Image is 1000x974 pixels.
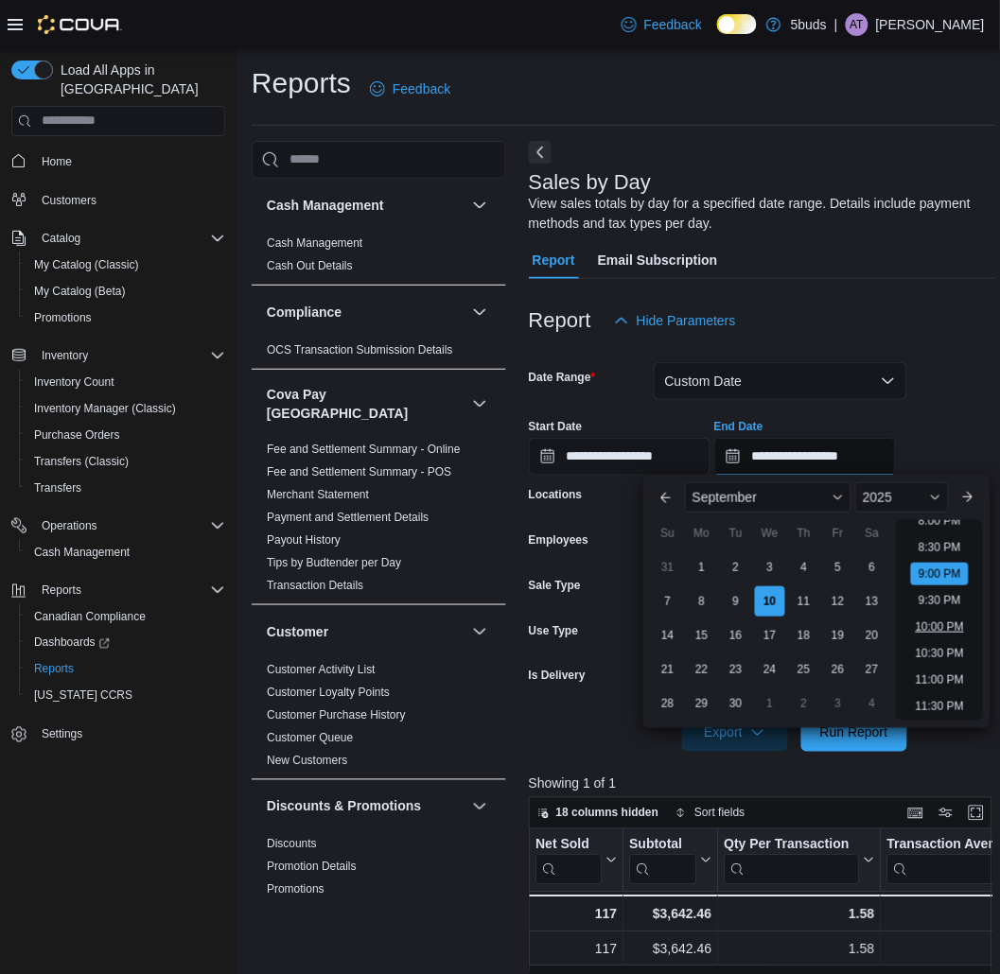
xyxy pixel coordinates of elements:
[267,731,353,744] a: Customer Queue
[897,520,983,721] ul: Time
[654,362,907,400] button: Custom Date
[34,257,139,272] span: My Catalog (Classic)
[267,753,347,768] span: New Customers
[724,938,874,961] div: 1.58
[267,303,465,322] button: Compliance
[267,883,325,896] a: Promotions
[26,306,225,329] span: Promotions
[851,13,864,36] span: AT
[857,620,887,651] div: day-20
[26,397,184,420] a: Inventory Manager (Classic)
[19,395,233,422] button: Inventory Manager (Classic)
[19,369,233,395] button: Inventory Count
[789,518,819,548] div: Th
[911,563,969,585] li: 9:00 PM
[34,149,225,173] span: Home
[26,280,225,303] span: My Catalog (Beta)
[529,487,583,502] label: Locations
[857,586,887,617] div: day-13
[468,392,491,415] button: Cova Pay [GEOGRAPHIC_DATA]
[529,532,588,548] label: Employees
[721,654,751,685] div: day-23
[755,654,785,685] div: day-24
[755,620,785,651] div: day-17
[252,339,506,369] div: Compliance
[598,241,718,279] span: Email Subscription
[26,477,89,499] a: Transfers
[42,348,88,363] span: Inventory
[629,836,696,884] div: Subtotal
[267,555,401,570] span: Tips by Budtender per Day
[34,662,74,677] span: Reports
[42,231,80,246] span: Catalog
[4,148,233,175] button: Home
[26,371,225,393] span: Inventory Count
[755,586,785,617] div: day-10
[267,196,465,215] button: Cash Management
[668,802,752,825] button: Sort fields
[653,518,683,548] div: Su
[34,189,104,212] a: Customers
[26,371,122,393] a: Inventory Count
[535,938,617,961] div: 117
[687,620,717,651] div: day-15
[267,860,357,875] span: Promotion Details
[19,304,233,331] button: Promotions
[19,475,233,501] button: Transfers
[267,622,328,641] h3: Customer
[693,490,757,505] span: September
[267,196,384,215] h3: Cash Management
[529,578,581,593] label: Sale Type
[267,488,369,501] a: Merchant Statement
[34,514,225,537] span: Operations
[42,727,82,742] span: Settings
[19,683,233,709] button: [US_STATE] CCRS
[267,622,465,641] button: Customer
[535,836,617,884] button: Net Sold
[687,586,717,617] div: day-8
[267,686,390,699] a: Customer Loyalty Points
[529,419,583,434] label: Start Date
[19,603,233,630] button: Canadian Compliance
[687,654,717,685] div: day-22
[687,518,717,548] div: Mo
[653,654,683,685] div: day-21
[834,13,838,36] p: |
[651,482,681,513] button: Previous Month
[529,623,578,638] label: Use Type
[26,632,225,654] span: Dashboards
[267,303,342,322] h3: Compliance
[26,424,128,446] a: Purchase Orders
[26,450,225,473] span: Transfers (Classic)
[789,552,819,583] div: day-4
[823,518,853,548] div: Fr
[26,541,225,564] span: Cash Management
[755,552,785,583] div: day-3
[26,605,225,628] span: Canadian Compliance
[267,707,406,722] span: Customer Purchase History
[34,723,90,746] a: Settings
[717,14,757,34] input: Dark Mode
[34,514,105,537] button: Operations
[34,284,126,299] span: My Catalog (Beta)
[34,635,110,651] span: Dashboards
[823,586,853,617] div: day-12
[911,510,969,532] li: 8:00 PM
[34,688,132,704] span: [US_STATE] CCRS
[965,802,988,825] button: Enter fullscreen
[252,64,351,102] h1: Reports
[34,579,225,601] span: Reports
[34,344,225,367] span: Inventory
[267,443,461,456] a: Fee and Settlement Summary - Online
[252,438,506,604] div: Cova Pay [GEOGRAPHIC_DATA]
[267,861,357,874] a: Promotion Details
[789,688,819,719] div: day-2
[4,186,233,214] button: Customers
[820,723,888,742] span: Run Report
[26,477,225,499] span: Transfers
[682,714,788,752] button: Export
[529,774,997,793] p: Showing 1 of 1
[34,609,146,624] span: Canadian Compliance
[637,311,736,330] span: Hide Parameters
[53,61,225,98] span: Load All Apps in [GEOGRAPHIC_DATA]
